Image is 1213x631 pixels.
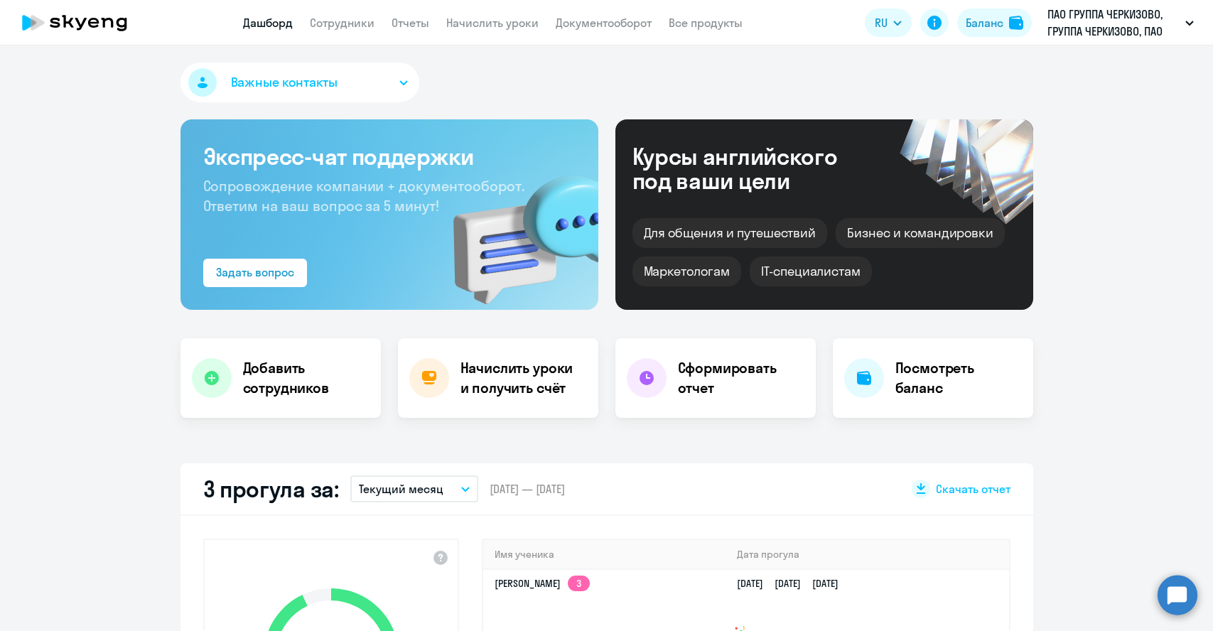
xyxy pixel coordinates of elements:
a: Документооборот [556,16,652,30]
div: Для общения и путешествий [632,218,828,248]
th: Дата прогула [726,540,1008,569]
span: Важные контакты [231,73,338,92]
a: [DATE][DATE][DATE] [737,577,850,590]
span: RU [875,14,888,31]
a: Все продукты [669,16,743,30]
a: Дашборд [243,16,293,30]
img: balance [1009,16,1023,30]
p: ПАО ГРУППА ЧЕРКИЗОВО, ГРУППА ЧЕРКИЗОВО, ПАО [1047,6,1180,40]
div: Маркетологам [632,257,741,286]
h4: Посмотреть баланс [895,358,1022,398]
span: Сопровождение компании + документооборот. Ответим на ваш вопрос за 5 минут! [203,177,524,215]
h2: 3 прогула за: [203,475,339,503]
span: [DATE] — [DATE] [490,481,565,497]
button: Текущий месяц [350,475,478,502]
button: Балансbalance [957,9,1032,37]
p: Текущий месяц [359,480,443,497]
div: Курсы английского под ваши цели [632,144,875,193]
a: Отчеты [392,16,429,30]
h4: Сформировать отчет [678,358,804,398]
div: Задать вопрос [216,264,294,281]
h4: Добавить сотрудников [243,358,370,398]
a: Начислить уроки [446,16,539,30]
button: Задать вопрос [203,259,307,287]
div: Бизнес и командировки [836,218,1005,248]
button: Важные контакты [180,63,419,102]
button: ПАО ГРУППА ЧЕРКИЗОВО, ГРУППА ЧЕРКИЗОВО, ПАО [1040,6,1201,40]
app-skyeng-badge: 3 [568,576,590,591]
h3: Экспресс-чат поддержки [203,142,576,171]
img: bg-img [433,150,598,310]
div: IT-специалистам [750,257,872,286]
h4: Начислить уроки и получить счёт [460,358,584,398]
div: Баланс [966,14,1003,31]
button: RU [865,9,912,37]
span: Скачать отчет [936,481,1010,497]
a: Сотрудники [310,16,374,30]
th: Имя ученика [483,540,726,569]
a: [PERSON_NAME]3 [495,577,590,590]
